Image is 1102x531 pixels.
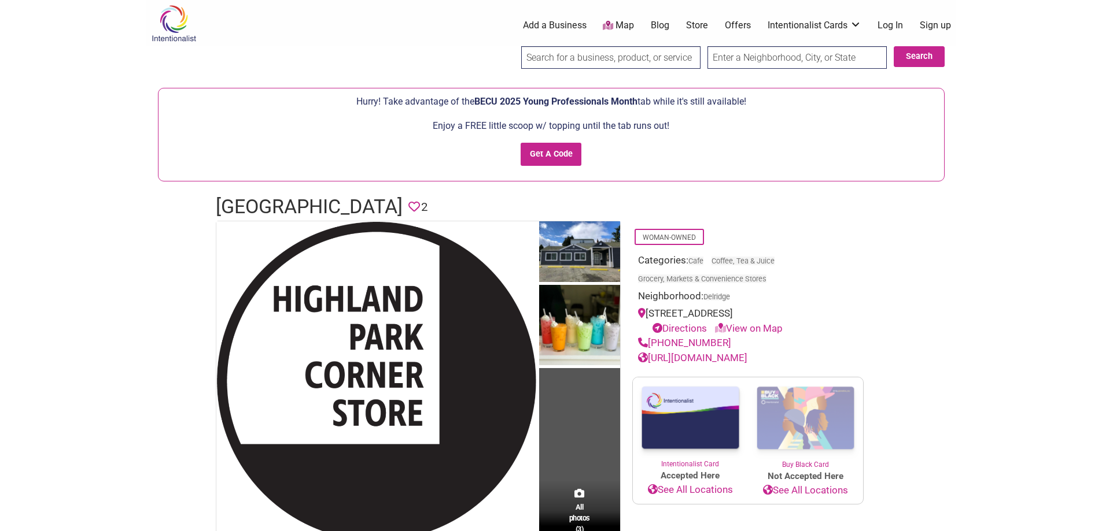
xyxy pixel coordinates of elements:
span: 2 [421,198,427,216]
a: Cafe [688,257,703,265]
input: Get A Code [521,143,581,166]
a: Sign up [920,19,951,32]
a: [URL][DOMAIN_NAME] [638,352,747,363]
a: View on Map [715,322,783,334]
span: Not Accepted Here [748,470,863,483]
p: Enjoy a FREE little scoop w/ topping until the tab runs out! [164,118,938,133]
img: Highland Park Corner Store [539,285,620,369]
button: Search [894,46,945,67]
a: Intentionalist Cards [768,19,861,32]
a: Intentionalist Card [633,377,748,469]
img: Intentionalist [146,5,201,42]
p: Hurry! Take advantage of the tab while it's still available! [164,94,938,109]
span: Delridge [703,294,730,301]
img: Buy Black Card [748,377,863,459]
a: Add a Business [523,19,587,32]
a: Blog [651,19,669,32]
img: Intentionalist Card [633,377,748,459]
input: Search for a business, product, or service [521,46,701,69]
span: BECU 2025 Young Professionals Month [474,96,637,107]
a: Map [603,19,634,32]
div: [STREET_ADDRESS] [638,306,858,336]
img: Highland Park Corner Store [539,221,620,285]
a: Offers [725,19,751,32]
a: Buy Black Card [748,377,863,470]
div: Neighborhood: [638,289,858,307]
a: Log In [878,19,903,32]
div: Categories: [638,253,858,289]
a: [PHONE_NUMBER] [638,337,731,348]
a: Coffee, Tea & Juice [712,257,775,265]
h1: [GEOGRAPHIC_DATA] [216,193,403,221]
a: Grocery, Markets & Convenience Stores [638,274,766,283]
a: Woman-Owned [643,233,696,242]
a: Store [686,19,708,32]
input: Enter a Neighborhood, City, or State [707,46,887,69]
span: Accepted Here [633,469,748,482]
a: See All Locations [748,483,863,498]
a: Directions [653,322,707,334]
a: See All Locations [633,482,748,497]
